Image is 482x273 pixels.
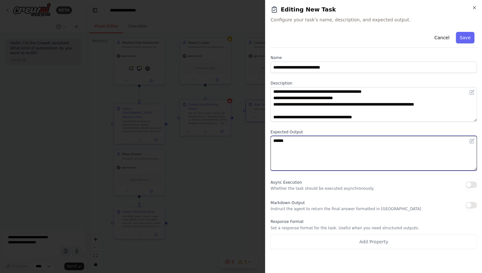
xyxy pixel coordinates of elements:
span: Configure your task's name, description, and expected output. [270,17,477,23]
button: Add Property [270,234,477,249]
span: Markdown Output [270,201,305,205]
p: Instruct the agent to return the final answer formatted in [GEOGRAPHIC_DATA] [270,206,421,211]
button: Open in editor [468,137,476,145]
label: Expected Output [270,129,477,135]
label: Response Format [270,219,477,224]
button: Save [456,32,474,43]
span: Async Execution [270,180,302,185]
p: Whether the task should be executed asynchronously. [270,186,374,191]
h2: Editing New Task [270,5,477,14]
button: Cancel [430,32,453,43]
button: Open in editor [468,88,476,96]
label: Name [270,55,477,60]
label: Description [270,81,477,86]
p: Set a response format for the task. Useful when you need structured outputs. [270,225,477,231]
